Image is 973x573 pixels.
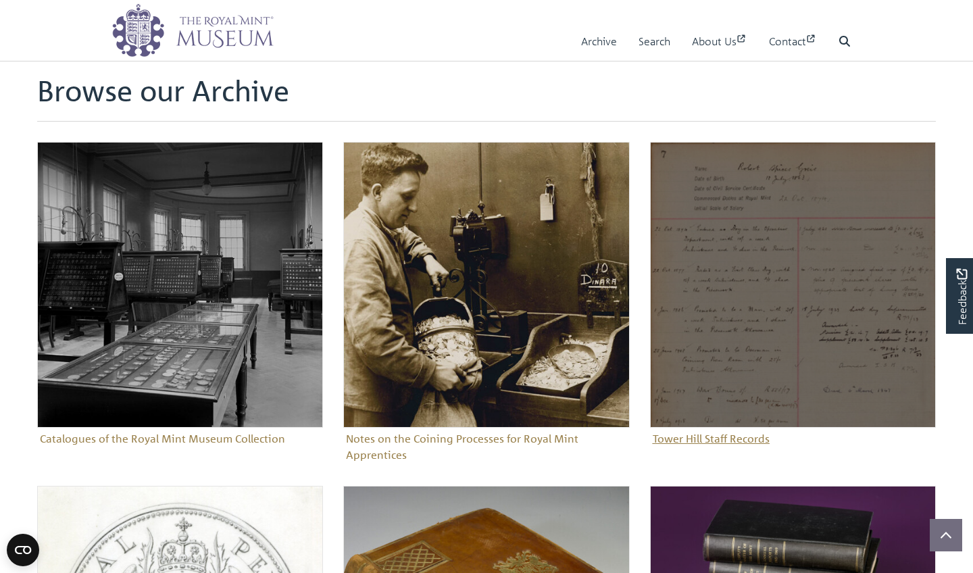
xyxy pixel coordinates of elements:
[111,3,274,57] img: logo_wide.png
[343,142,629,466] a: Notes on the Coining Processes for Royal Mint Apprentices Notes on the Coining Processes for Roya...
[639,22,670,61] a: Search
[7,534,39,566] button: Open CMP widget
[650,142,936,428] img: Tower Hill Staff Records
[37,74,936,121] h1: Browse our Archive
[37,142,323,428] img: Catalogues of the Royal Mint Museum Collection
[650,142,936,449] a: Tower Hill Staff Records Tower Hill Staff Records
[640,142,946,486] div: Sub-collection
[953,268,970,324] span: Feedback
[769,22,817,61] a: Contact
[946,258,973,334] a: Would you like to provide feedback?
[692,22,747,61] a: About Us
[37,142,323,449] a: Catalogues of the Royal Mint Museum Collection Catalogues of the Royal Mint Museum Collection
[27,142,333,486] div: Sub-collection
[581,22,617,61] a: Archive
[333,142,639,486] div: Sub-collection
[930,519,962,551] button: Scroll to top
[343,142,629,428] img: Notes on the Coining Processes for Royal Mint Apprentices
